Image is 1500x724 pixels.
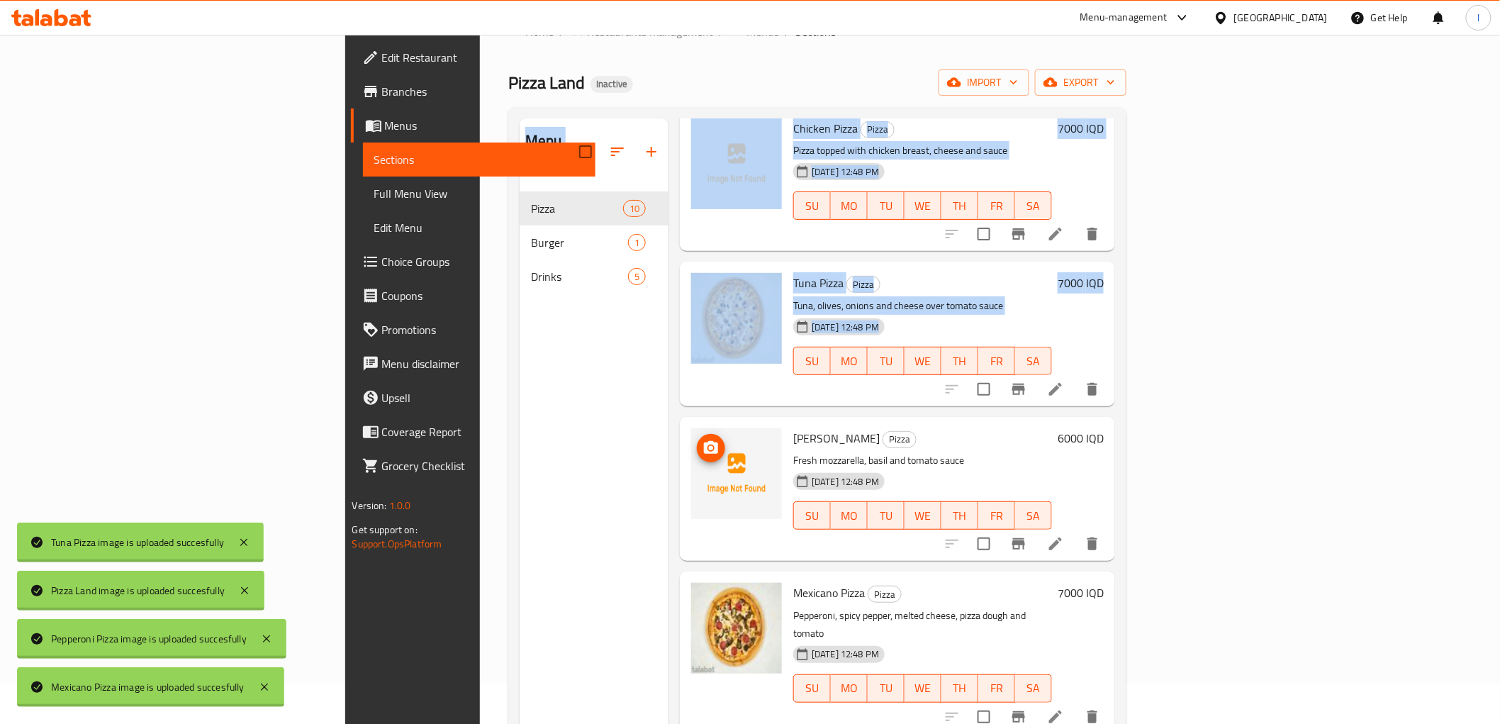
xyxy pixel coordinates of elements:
[624,202,645,216] span: 10
[806,165,885,179] span: [DATE] 12:48 PM
[806,475,885,489] span: [DATE] 12:48 PM
[351,74,595,108] a: Branches
[531,234,628,251] span: Burger
[1234,10,1328,26] div: [GEOGRAPHIC_DATA]
[836,678,862,698] span: MO
[623,200,646,217] div: items
[51,679,245,695] div: Mexicano Pizza image is uploaded succesfully
[571,137,600,167] span: Select all sections
[873,506,899,526] span: TU
[382,423,584,440] span: Coverage Report
[1075,527,1109,561] button: delete
[910,351,936,372] span: WE
[793,142,1052,160] p: Pizza topped with chicken breast, cheese and sauce
[382,253,584,270] span: Choice Groups
[1021,351,1046,372] span: SA
[629,236,645,250] span: 1
[868,191,905,220] button: TU
[351,40,595,74] a: Edit Restaurant
[374,219,584,236] span: Edit Menu
[382,355,584,372] span: Menu disclaimer
[1035,69,1126,96] button: export
[806,321,885,334] span: [DATE] 12:48 PM
[793,501,831,530] button: SU
[831,501,868,530] button: MO
[984,351,1009,372] span: FR
[910,196,936,216] span: WE
[1080,9,1168,26] div: Menu-management
[1477,10,1479,26] span: l
[351,245,595,279] a: Choice Groups
[385,117,584,134] span: Menus
[800,678,825,698] span: SU
[628,268,646,285] div: items
[374,151,584,168] span: Sections
[800,351,825,372] span: SU
[831,347,868,375] button: MO
[389,496,411,515] span: 1.0.0
[905,674,941,703] button: WE
[861,121,894,138] span: Pizza
[719,23,724,40] li: /
[587,23,713,40] span: Restaurants management
[520,186,668,299] nav: Menu sections
[1015,347,1052,375] button: SA
[846,276,880,293] div: Pizza
[836,196,862,216] span: MO
[836,506,862,526] span: MO
[873,678,899,698] span: TU
[691,118,782,209] img: Chicken Pizza
[950,74,1018,91] span: import
[51,631,247,647] div: Pepperoni Pizza image is uploaded succesfully
[1021,196,1046,216] span: SA
[883,431,917,448] div: Pizza
[883,431,916,447] span: Pizza
[873,196,899,216] span: TU
[1075,217,1109,251] button: delete
[351,313,595,347] a: Promotions
[351,381,595,415] a: Upsell
[793,347,831,375] button: SU
[1015,191,1052,220] button: SA
[1058,273,1104,293] h6: 7000 IQD
[382,287,584,304] span: Coupons
[1021,678,1046,698] span: SA
[352,535,442,553] a: Support.OpsPlatform
[836,351,862,372] span: MO
[806,647,885,661] span: [DATE] 12:48 PM
[374,185,584,202] span: Full Menu View
[746,23,779,40] span: Menus
[691,273,782,364] img: Tuna Pizza
[868,674,905,703] button: TU
[697,434,725,462] button: upload picture
[984,678,1009,698] span: FR
[520,191,668,225] div: Pizza10
[969,529,999,559] span: Select to update
[795,23,836,40] span: Sections
[984,506,1009,526] span: FR
[868,586,902,603] div: Pizza
[1058,118,1104,138] h6: 7000 IQD
[905,347,941,375] button: WE
[363,143,595,177] a: Sections
[591,78,633,90] span: Inactive
[591,76,633,93] div: Inactive
[628,234,646,251] div: items
[1002,217,1036,251] button: Branch-specific-item
[382,83,584,100] span: Branches
[785,23,790,40] li: /
[793,428,880,449] span: [PERSON_NAME]
[847,277,880,293] span: Pizza
[793,272,844,294] span: Tuna Pizza
[873,351,899,372] span: TU
[1047,535,1064,552] a: Edit menu item
[793,582,865,603] span: Mexicano Pizza
[969,374,999,404] span: Select to update
[939,69,1029,96] button: import
[905,191,941,220] button: WE
[729,23,779,41] a: Menus
[905,501,941,530] button: WE
[831,674,868,703] button: MO
[382,389,584,406] span: Upsell
[600,135,634,169] span: Sort sections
